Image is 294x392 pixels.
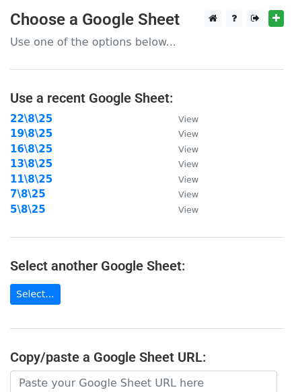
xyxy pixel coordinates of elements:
a: View [165,188,198,200]
a: 19\8\25 [10,128,52,140]
small: View [178,129,198,139]
small: View [178,144,198,154]
a: 11\8\25 [10,173,52,185]
a: View [165,143,198,155]
small: View [178,159,198,169]
a: View [165,158,198,170]
a: Select... [10,284,61,305]
a: View [165,173,198,185]
p: Use one of the options below... [10,35,284,49]
a: 5\8\25 [10,203,46,215]
small: View [178,175,198,185]
small: View [178,189,198,199]
h4: Use a recent Google Sheet: [10,90,284,106]
a: 22\8\25 [10,113,52,125]
a: 7\8\25 [10,188,46,200]
a: 16\8\25 [10,143,52,155]
a: 13\8\25 [10,158,52,170]
small: View [178,205,198,215]
h4: Copy/paste a Google Sheet URL: [10,349,284,365]
a: View [165,203,198,215]
a: View [165,128,198,140]
h4: Select another Google Sheet: [10,258,284,274]
h3: Choose a Google Sheet [10,10,284,30]
small: View [178,114,198,124]
a: View [165,113,198,125]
